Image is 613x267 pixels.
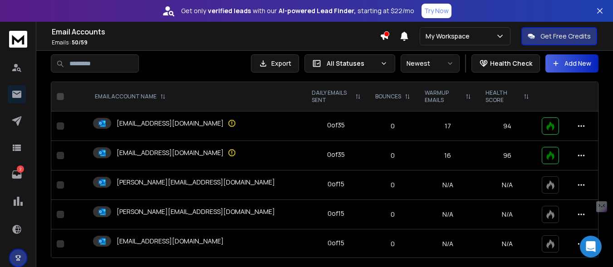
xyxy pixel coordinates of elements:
td: 96 [478,141,536,170]
p: 0 [373,210,412,219]
button: Try Now [422,4,451,18]
td: 17 [417,112,478,141]
p: HEALTH SCORE [485,89,520,104]
strong: verified leads [208,6,251,15]
p: N/A [484,210,531,219]
p: [PERSON_NAME][EMAIL_ADDRESS][DOMAIN_NAME] [117,178,275,187]
h1: Email Accounts [52,26,380,37]
img: logo [9,31,27,48]
td: N/A [417,229,478,259]
div: 0 of 15 [328,180,344,189]
p: 0 [373,239,412,248]
p: [EMAIL_ADDRESS][DOMAIN_NAME] [117,119,224,128]
a: 2 [8,165,26,184]
p: My Workspace [426,32,473,41]
div: 0 of 15 [328,238,344,248]
p: [EMAIL_ADDRESS][DOMAIN_NAME] [117,237,224,246]
button: Add New [545,54,598,73]
p: 0 [373,180,412,189]
p: N/A [484,239,531,248]
p: WARMUP EMAILS [425,89,462,104]
p: All Statuses [327,59,377,68]
div: Open Intercom Messenger [580,236,602,257]
td: N/A [417,170,478,200]
p: Try Now [424,6,449,15]
button: Export [251,54,299,73]
p: DAILY EMAILS SENT [312,89,352,104]
p: 2 [17,165,24,173]
button: Health Check [471,54,540,73]
div: EMAIL ACCOUNT NAME [95,93,166,100]
p: Emails : [52,39,380,46]
p: 0 [373,151,412,160]
p: 0 [373,121,412,131]
p: Get only with our starting at $22/mo [181,6,414,15]
div: 0 of 15 [328,209,344,218]
p: Health Check [490,59,532,68]
div: 0 of 35 [327,121,345,130]
button: Get Free Credits [521,27,597,45]
td: N/A [417,200,478,229]
strong: AI-powered Lead Finder, [279,6,356,15]
p: BOUNCES [375,93,401,100]
span: 50 / 59 [72,39,88,46]
td: 94 [478,112,536,141]
p: N/A [484,180,531,189]
td: 16 [417,141,478,170]
p: Get Free Credits [540,32,591,41]
div: 0 of 35 [327,150,345,159]
button: Newest [401,54,460,73]
p: [EMAIL_ADDRESS][DOMAIN_NAME] [117,148,224,157]
p: [PERSON_NAME][EMAIL_ADDRESS][DOMAIN_NAME] [117,207,275,216]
